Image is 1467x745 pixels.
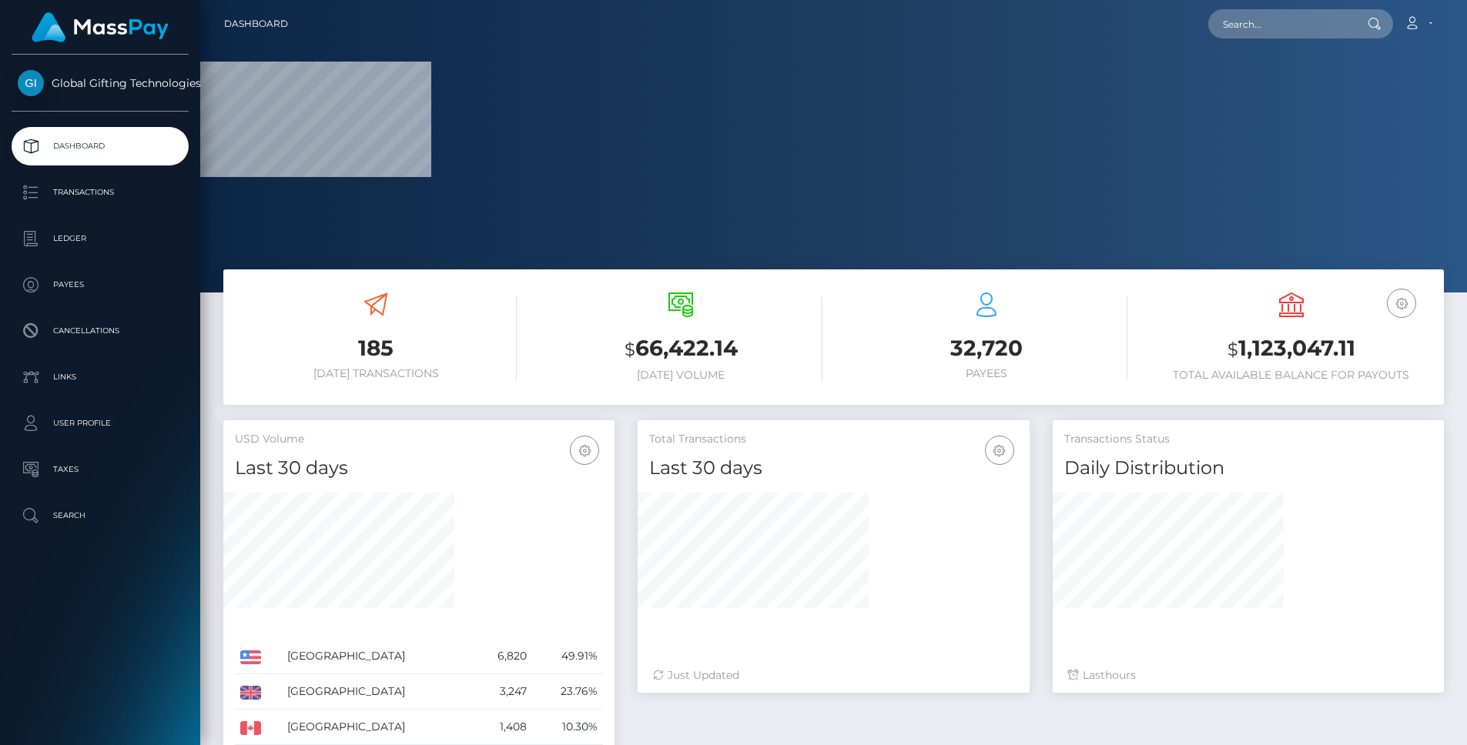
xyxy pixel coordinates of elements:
img: MassPay Logo [32,12,169,42]
h3: 1,123,047.11 [1150,333,1432,365]
h5: Total Transactions [649,432,1017,447]
td: 3,247 [473,674,532,710]
td: 10.30% [532,710,603,745]
p: Ledger [18,227,183,250]
p: Taxes [18,458,183,481]
img: CA.png [240,721,261,735]
h6: Payees [846,367,1127,380]
img: GB.png [240,686,261,700]
a: Search [12,496,189,535]
a: Ledger [12,219,189,258]
td: 23.76% [532,674,603,710]
p: Cancellations [18,319,183,342]
p: Search [18,504,183,527]
h6: [DATE] Transactions [235,367,517,380]
p: User Profile [18,412,183,435]
td: [GEOGRAPHIC_DATA] [282,674,473,710]
h6: Total Available Balance for Payouts [1150,369,1432,382]
input: Search... [1208,9,1353,38]
h6: [DATE] Volume [540,369,822,382]
h4: Daily Distribution [1064,455,1432,482]
div: Just Updated [653,667,1013,683]
a: Dashboard [12,127,189,165]
small: $ [625,339,635,360]
td: 1,408 [473,710,532,745]
h3: 32,720 [846,333,1127,363]
h5: Transactions Status [1064,432,1432,447]
td: [GEOGRAPHIC_DATA] [282,639,473,674]
a: Dashboard [224,8,288,40]
p: Links [18,366,183,389]
a: Cancellations [12,312,189,350]
small: $ [1228,339,1238,360]
p: Transactions [18,181,183,204]
a: User Profile [12,404,189,443]
span: Global Gifting Technologies Inc [12,76,189,90]
h3: 66,422.14 [540,333,822,365]
td: 49.91% [532,639,603,674]
img: US.png [240,650,261,664]
td: [GEOGRAPHIC_DATA] [282,710,473,745]
img: Global Gifting Technologies Inc [18,70,44,96]
p: Payees [18,273,183,296]
a: Payees [12,266,189,304]
h5: USD Volume [235,432,603,447]
h4: Last 30 days [235,455,603,482]
a: Taxes [12,450,189,489]
h3: 185 [235,333,517,363]
a: Links [12,358,189,396]
div: Last hours [1068,667,1428,683]
p: Dashboard [18,135,183,158]
td: 6,820 [473,639,532,674]
a: Transactions [12,173,189,212]
h4: Last 30 days [649,455,1017,482]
